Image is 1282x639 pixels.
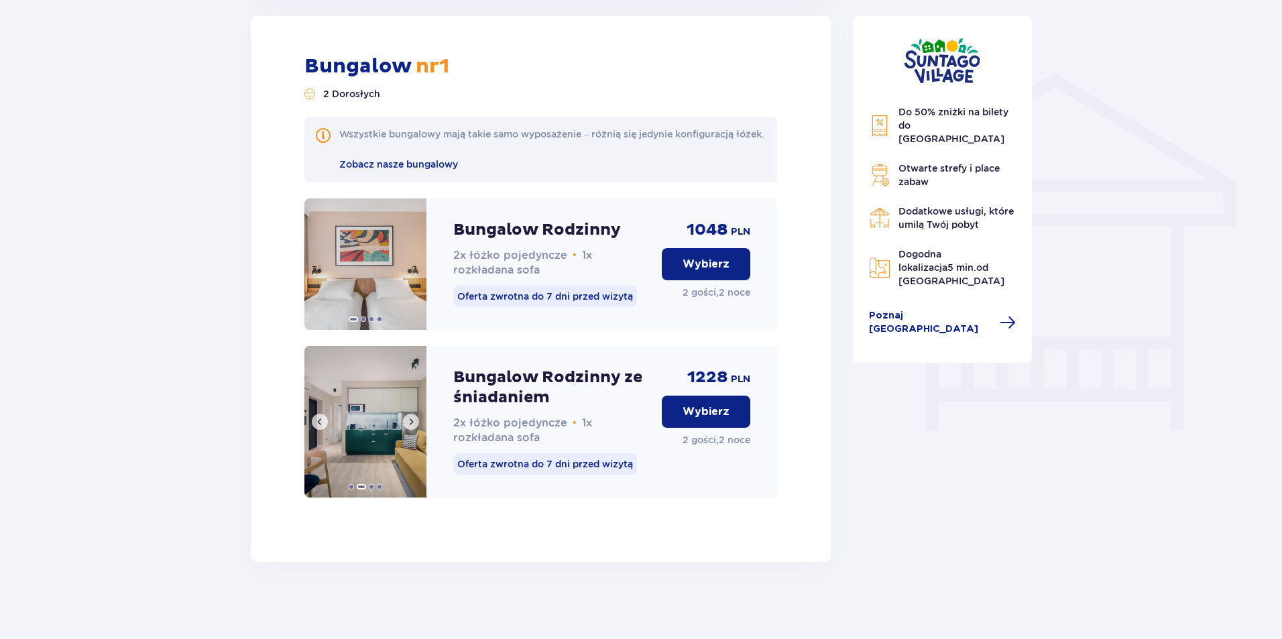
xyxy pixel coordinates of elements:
[573,249,577,262] span: •
[453,249,567,262] span: 2x łóżko pojedyncze
[339,127,764,141] div: Wszystkie bungalowy mają takie samo wyposażenie – różnią się jedynie konfiguracją łóżek.
[687,220,728,240] span: 1048
[453,453,637,475] p: Oferta zwrotna do 7 dni przed wizytą
[662,248,750,280] button: Wybierz
[339,157,458,172] a: Zobacz nasze bungalowy
[869,309,992,336] span: Poznaj [GEOGRAPHIC_DATA]
[947,262,976,273] span: 5 min.
[687,367,728,388] span: 1228
[683,286,750,299] p: 2 gości , 2 noce
[453,367,651,408] p: Bungalow Rodzinny ze śniadaniem
[304,89,315,99] img: Liczba gości
[339,159,458,170] span: Zobacz nasze bungalowy
[662,396,750,428] button: Wybierz
[898,107,1008,144] span: Do 50% zniżki na bilety do [GEOGRAPHIC_DATA]
[898,206,1014,230] span: Dodatkowe usługi, które umilą Twój pobyt
[869,164,890,186] img: Grill Icon
[898,163,1000,187] span: Otwarte strefy i place zabaw
[683,404,730,419] p: Wybierz
[869,115,890,137] img: Discount Icon
[453,416,567,429] span: 2x łóżko pojedyncze
[411,54,449,78] span: nr 1
[869,309,1016,336] a: Poznaj [GEOGRAPHIC_DATA]
[453,220,621,240] p: Bungalow Rodzinny
[304,198,426,330] img: Bungalow Rodzinny
[304,54,449,79] p: Bungalow
[731,373,750,386] span: PLN
[453,286,637,307] p: Oferta zwrotna do 7 dni przed wizytą
[869,207,890,229] img: Restaurant Icon
[573,416,577,430] span: •
[904,38,980,84] img: Suntago Village
[898,249,1004,286] span: Dogodna lokalizacja od [GEOGRAPHIC_DATA]
[683,433,750,447] p: 2 gości , 2 noce
[731,225,750,239] span: PLN
[323,87,380,101] p: 2 Dorosłych
[304,346,426,498] img: Bungalow Rodzinny ze śniadaniem
[683,257,730,272] p: Wybierz
[869,257,890,278] img: Map Icon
